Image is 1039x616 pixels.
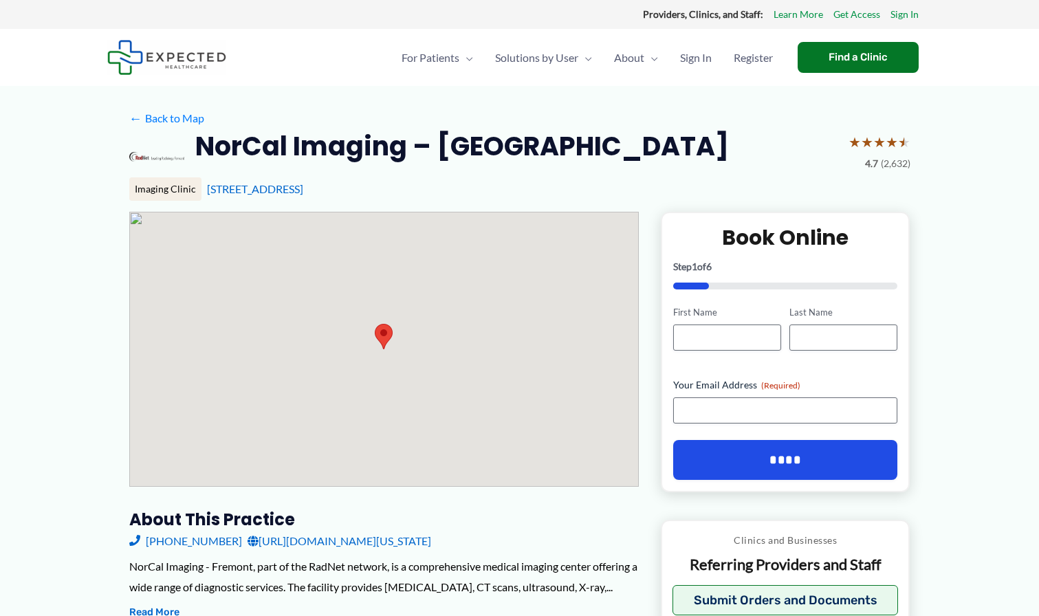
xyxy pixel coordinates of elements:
[865,155,878,173] span: 4.7
[614,34,644,82] span: About
[673,306,781,319] label: First Name
[603,34,669,82] a: AboutMenu Toggle
[861,129,873,155] span: ★
[898,129,910,155] span: ★
[723,34,784,82] a: Register
[459,34,473,82] span: Menu Toggle
[890,5,919,23] a: Sign In
[672,531,899,549] p: Clinics and Businesses
[107,40,226,75] img: Expected Healthcare Logo - side, dark font, small
[129,509,639,530] h3: About this practice
[195,129,729,163] h2: NorCal Imaging – [GEOGRAPHIC_DATA]
[734,34,773,82] span: Register
[886,129,898,155] span: ★
[402,34,459,82] span: For Patients
[673,378,898,392] label: Your Email Address
[673,262,898,272] p: Step of
[129,531,242,551] a: [PHONE_NUMBER]
[873,129,886,155] span: ★
[129,111,142,124] span: ←
[673,224,898,251] h2: Book Online
[833,5,880,23] a: Get Access
[672,585,899,615] button: Submit Orders and Documents
[669,34,723,82] a: Sign In
[881,155,910,173] span: (2,632)
[849,129,861,155] span: ★
[789,306,897,319] label: Last Name
[644,34,658,82] span: Menu Toggle
[798,42,919,73] a: Find a Clinic
[578,34,592,82] span: Menu Toggle
[129,556,639,597] div: NorCal Imaging - Fremont, part of the RadNet network, is a comprehensive medical imaging center o...
[207,182,303,195] a: [STREET_ADDRESS]
[248,531,431,551] a: [URL][DOMAIN_NAME][US_STATE]
[391,34,784,82] nav: Primary Site Navigation
[692,261,697,272] span: 1
[495,34,578,82] span: Solutions by User
[129,177,201,201] div: Imaging Clinic
[484,34,603,82] a: Solutions by UserMenu Toggle
[672,555,899,575] p: Referring Providers and Staff
[680,34,712,82] span: Sign In
[643,8,763,20] strong: Providers, Clinics, and Staff:
[391,34,484,82] a: For PatientsMenu Toggle
[706,261,712,272] span: 6
[774,5,823,23] a: Learn More
[761,380,800,390] span: (Required)
[129,108,204,129] a: ←Back to Map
